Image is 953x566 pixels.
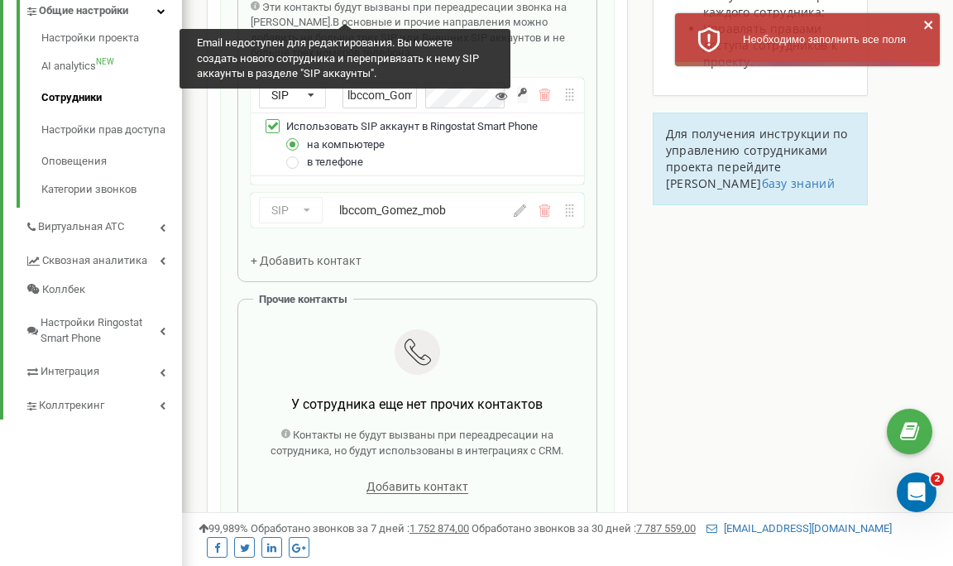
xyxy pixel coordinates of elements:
span: Виртуальная АТС [38,219,124,235]
span: Контакты не будут вызваны при переадресации на сотрудника, но будут использованы в интеграциях с ... [271,429,563,457]
a: Сотрудники [41,82,182,114]
a: AI analyticsNEW [41,50,182,83]
span: Сквозная аналитика [42,253,147,269]
a: Категории звонков [41,178,182,198]
span: Коллбек [42,282,85,298]
span: Коллтрекинг [39,398,104,414]
a: Настройки прав доступа [41,114,182,146]
a: Коллтрекинг [25,386,182,420]
div: SIPlbccom_Gomez_mob [251,193,584,228]
span: Прочие контакты [259,293,347,305]
span: 99,989% [199,522,248,535]
a: Интеграция [25,353,182,386]
span: В основные и прочие направления можно добавить не больше трех SIP или Внешних SIP аккаунтов и не ... [251,16,565,59]
span: 2 [931,472,944,486]
span: в телефоне [307,156,363,168]
span: Обработано звонков за 7 дней : [251,522,469,535]
span: Интеграция [41,364,99,380]
span: на компьютере [307,138,385,151]
span: Обработано звонков за 30 дней : [472,522,696,535]
span: Настройки Ringostat Smart Phone [41,315,160,346]
a: базу знаний [762,175,835,191]
a: Настройки проекта [41,31,182,50]
span: Для получения инструкции по управлению сотрудниками проекта перейдите [PERSON_NAME] [666,126,848,191]
a: Виртуальная АТС [25,208,182,242]
input: Введите имя SIP аккаунта [342,82,416,108]
i: Показать/Скрыть пароль [496,90,507,102]
span: SIP [271,89,289,102]
a: [EMAIL_ADDRESS][DOMAIN_NAME] [706,522,892,535]
span: Использовать SIP аккаунт в Ringostat Smart Phone [286,120,538,132]
a: Настройки Ringostat Smart Phone [25,304,182,353]
span: + Добавить контакт [251,254,362,267]
div: lbccom_Gomez_mob [339,202,492,218]
span: Общие настройки [39,3,128,19]
span: Добавить контакт [366,480,468,494]
u: 7 787 559,00 [636,522,696,535]
span: Эти контакты будут вызваны при переадресации звонка на [PERSON_NAME]. [251,1,567,29]
input: Сгенерируйте надежный пароль. Ringostat создаст пароль, соответствующий всем требованиям безопасн... [517,87,528,103]
a: Коллбек [25,276,182,305]
a: Сквозная аналитика [25,242,182,276]
iframe: Intercom live chat [897,472,936,512]
button: close [923,18,935,36]
button: Показать/Скрыть пароль [493,88,510,104]
a: Оповещения [41,146,182,178]
span: У сотрудника еще нет прочих контактов [291,396,543,412]
u: 1 752 874,00 [409,522,469,535]
span: Необходимо заполнить все поля [743,33,906,46]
